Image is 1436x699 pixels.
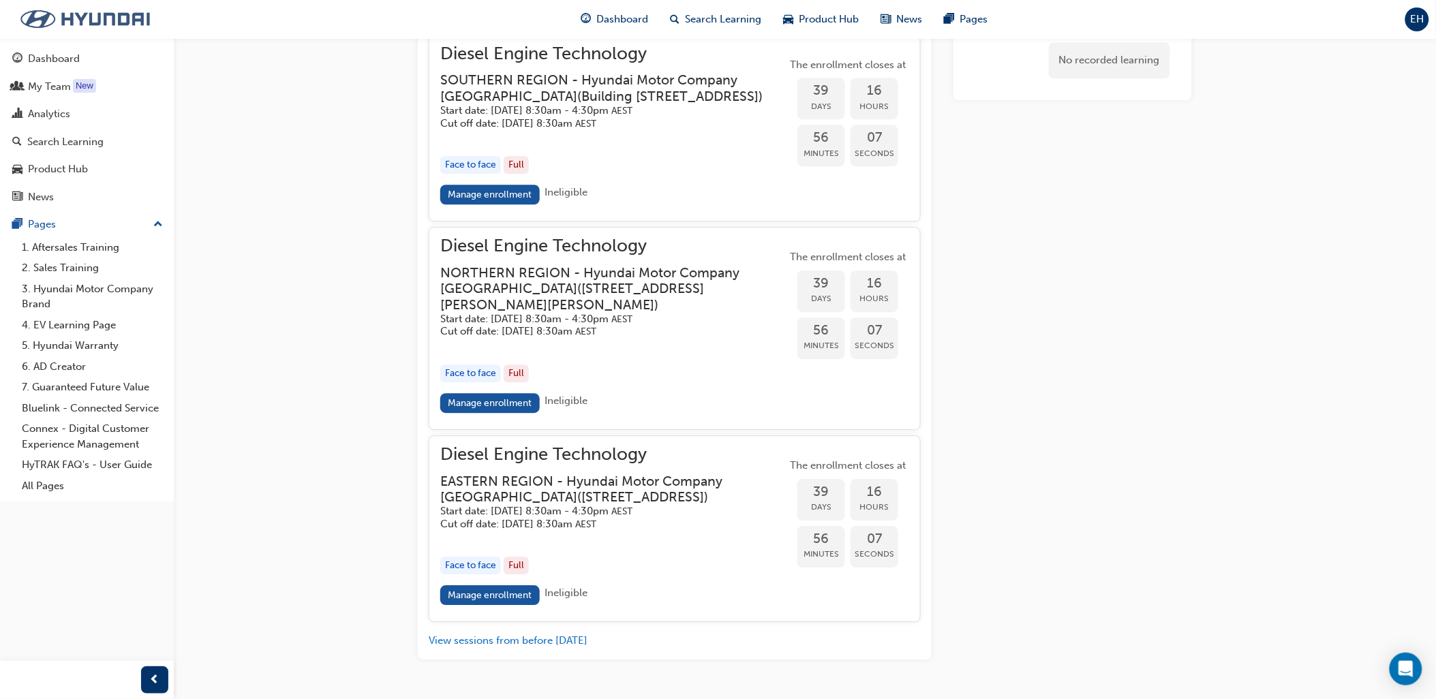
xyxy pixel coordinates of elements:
button: View sessions from before [DATE] [429,633,587,649]
h5: Cut off date: [DATE] 8:30am [440,117,765,130]
a: Manage enrollment [440,185,540,204]
a: news-iconNews [870,5,934,33]
div: News [28,189,54,205]
div: Full [504,364,529,383]
span: Product Hub [799,12,859,27]
div: Face to face [440,364,501,383]
span: 07 [851,323,898,339]
div: No recorded learning [1049,42,1170,78]
span: Australian Eastern Standard Time AEST [575,326,596,337]
span: news-icon [881,11,891,28]
a: Product Hub [5,157,168,182]
h3: SOUTHERN REGION - Hyundai Motor Company [GEOGRAPHIC_DATA] ( Building [STREET_ADDRESS] ) [440,72,765,104]
h3: EASTERN REGION - Hyundai Motor Company [GEOGRAPHIC_DATA] ( [STREET_ADDRESS] ) [440,473,765,506]
a: guage-iconDashboard [570,5,660,33]
span: Hours [851,499,898,515]
div: Tooltip anchor [73,79,96,93]
button: Diesel Engine TechnologyEASTERN REGION - Hyundai Motor Company [GEOGRAPHIC_DATA]([STREET_ADDRESS]... [440,447,909,610]
span: Hours [851,291,898,307]
span: Search Learning [686,12,762,27]
span: Diesel Engine Technology [440,447,786,463]
span: Days [797,499,845,515]
span: pages-icon [12,219,22,231]
div: Pages [28,217,56,232]
span: Seconds [851,546,898,562]
span: Days [797,291,845,307]
span: 56 [797,323,845,339]
span: Minutes [797,546,845,562]
img: Trak [7,5,164,33]
span: car-icon [784,11,794,28]
h5: Start date: [DATE] 8:30am - 4:30pm [440,104,765,117]
span: The enrollment closes at [786,458,909,473]
span: 07 [851,531,898,547]
span: 16 [851,484,898,500]
a: 1. Aftersales Training [16,237,168,258]
a: News [5,185,168,210]
div: Dashboard [28,51,80,67]
span: guage-icon [581,11,592,28]
span: Ineligible [545,587,588,599]
h5: Cut off date: [DATE] 8:30am [440,325,765,338]
a: pages-iconPages [934,5,999,33]
div: Search Learning [27,134,104,150]
a: HyTRAK FAQ's - User Guide [16,454,168,476]
span: The enrollment closes at [786,249,909,265]
span: pages-icon [945,11,955,28]
span: Minutes [797,146,845,161]
button: Diesel Engine TechnologyNORTHERN REGION - Hyundai Motor Company [GEOGRAPHIC_DATA]([STREET_ADDRESS... [440,238,909,418]
div: Product Hub [28,161,88,177]
div: Full [504,557,529,575]
span: Seconds [851,338,898,354]
span: 39 [797,83,845,99]
a: Connex - Digital Customer Experience Management [16,418,168,454]
div: Open Intercom Messenger [1390,653,1422,685]
span: Australian Eastern Standard Time AEST [611,506,632,517]
a: 3. Hyundai Motor Company Brand [16,279,168,315]
a: Bluelink - Connected Service [16,398,168,419]
span: prev-icon [150,672,160,689]
span: The enrollment closes at [786,57,909,73]
span: Minutes [797,338,845,354]
div: Analytics [28,106,70,122]
h5: Start date: [DATE] 8:30am - 4:30pm [440,505,765,518]
h5: Start date: [DATE] 8:30am - 4:30pm [440,313,765,326]
a: Manage enrollment [440,393,540,413]
a: Dashboard [5,46,168,72]
span: people-icon [12,81,22,93]
div: My Team [28,79,71,95]
button: Pages [5,212,168,237]
span: news-icon [12,191,22,204]
a: My Team [5,74,168,99]
button: EH [1405,7,1429,31]
span: search-icon [671,11,680,28]
span: Diesel Engine Technology [440,238,786,254]
span: chart-icon [12,108,22,121]
a: Search Learning [5,129,168,155]
span: Ineligible [545,394,588,407]
span: Dashboard [597,12,649,27]
a: car-iconProduct Hub [773,5,870,33]
h5: Cut off date: [DATE] 8:30am [440,518,765,531]
span: Australian Eastern Standard Time AEST [611,313,632,325]
span: Ineligible [545,186,588,198]
a: 5. Hyundai Warranty [16,335,168,356]
a: 6. AD Creator [16,356,168,377]
span: News [897,12,923,27]
span: search-icon [12,136,22,149]
a: search-iconSearch Learning [660,5,773,33]
a: 7. Guaranteed Future Value [16,377,168,398]
span: 07 [851,130,898,146]
span: 56 [797,130,845,146]
span: 39 [797,276,845,292]
span: Pages [960,12,988,27]
span: 16 [851,83,898,99]
span: Australian Eastern Standard Time AEST [575,118,596,129]
a: Manage enrollment [440,585,540,605]
span: guage-icon [12,53,22,65]
span: 56 [797,531,845,547]
a: All Pages [16,476,168,497]
span: up-icon [153,216,163,234]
